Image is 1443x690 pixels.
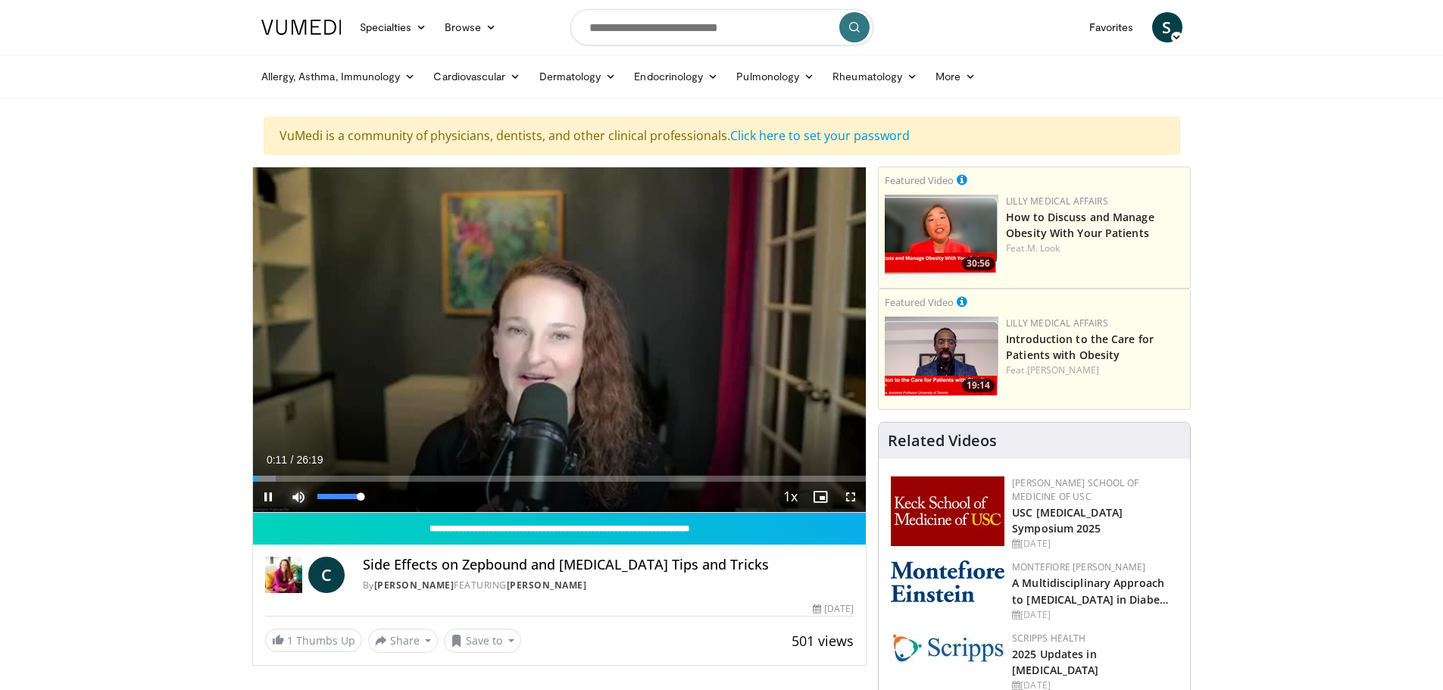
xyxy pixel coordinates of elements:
img: Dr. Carolynn Francavilla [265,557,302,593]
button: Fullscreen [836,482,866,512]
a: [PERSON_NAME] [374,579,454,592]
a: Click here to set your password [730,127,910,144]
span: 30:56 [962,257,995,270]
input: Search topics, interventions [570,9,873,45]
a: [PERSON_NAME] School of Medicine of USC [1012,476,1138,503]
a: Scripps Health [1012,632,1085,645]
a: USC [MEDICAL_DATA] Symposium 2025 [1012,505,1123,535]
button: Pause [253,482,283,512]
a: M. Look [1027,242,1060,254]
button: Share [368,629,439,653]
a: S [1152,12,1182,42]
div: Progress Bar [253,476,867,482]
a: Rheumatology [823,61,926,92]
span: 501 views [792,632,854,650]
a: How to Discuss and Manage Obesity With Your Patients [1006,210,1154,240]
a: 1 Thumbs Up [265,629,362,652]
div: Feat. [1006,242,1184,255]
span: / [291,454,294,466]
a: Endocrinology [625,61,727,92]
button: Save to [444,629,521,653]
span: 1 [287,633,293,648]
a: Pulmonology [727,61,823,92]
div: VuMedi is a community of physicians, dentists, and other clinical professionals. [264,117,1180,155]
img: c98a6a29-1ea0-4bd5-8cf5-4d1e188984a7.png.150x105_q85_crop-smart_upscale.png [885,195,998,274]
small: Featured Video [885,295,954,309]
a: Allergy, Asthma, Immunology [252,61,425,92]
button: Playback Rate [775,482,805,512]
span: 26:19 [296,454,323,466]
a: 19:14 [885,317,998,396]
a: More [926,61,985,92]
a: Lilly Medical Affairs [1006,195,1108,208]
div: [DATE] [813,602,854,616]
a: Introduction to the Care for Patients with Obesity [1006,332,1154,362]
img: acc2e291-ced4-4dd5-b17b-d06994da28f3.png.150x105_q85_crop-smart_upscale.png [885,317,998,396]
a: Montefiore [PERSON_NAME] [1012,560,1145,573]
div: [DATE] [1012,537,1178,551]
img: c9f2b0b7-b02a-4276-a72a-b0cbb4230bc1.jpg.150x105_q85_autocrop_double_scale_upscale_version-0.2.jpg [891,632,1004,663]
a: Lilly Medical Affairs [1006,317,1108,329]
a: Specialties [351,12,436,42]
img: VuMedi Logo [261,20,342,35]
img: b0142b4c-93a1-4b58-8f91-5265c282693c.png.150x105_q85_autocrop_double_scale_upscale_version-0.2.png [891,560,1004,602]
div: Volume Level [317,494,361,499]
a: [PERSON_NAME] [1027,364,1099,376]
div: [DATE] [1012,608,1178,622]
video-js: Video Player [253,167,867,513]
button: Mute [283,482,314,512]
span: 0:11 [267,454,287,466]
img: 7b941f1f-d101-407a-8bfa-07bd47db01ba.png.150x105_q85_autocrop_double_scale_upscale_version-0.2.jpg [891,476,1004,546]
a: Dermatology [530,61,626,92]
small: Featured Video [885,173,954,187]
h4: Side Effects on Zepbound and [MEDICAL_DATA] Tips and Tricks [363,557,854,573]
a: C [308,557,345,593]
div: Feat. [1006,364,1184,377]
a: A Multidisciplinary Approach to [MEDICAL_DATA] in Diabe… [1012,576,1169,606]
button: Enable picture-in-picture mode [805,482,836,512]
a: Favorites [1080,12,1143,42]
a: 2025 Updates in [MEDICAL_DATA] [1012,647,1098,677]
h4: Related Videos [888,432,997,450]
span: 19:14 [962,379,995,392]
a: Cardiovascular [424,61,529,92]
a: [PERSON_NAME] [507,579,587,592]
a: Browse [436,12,505,42]
a: 30:56 [885,195,998,274]
div: By FEATURING [363,579,854,592]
